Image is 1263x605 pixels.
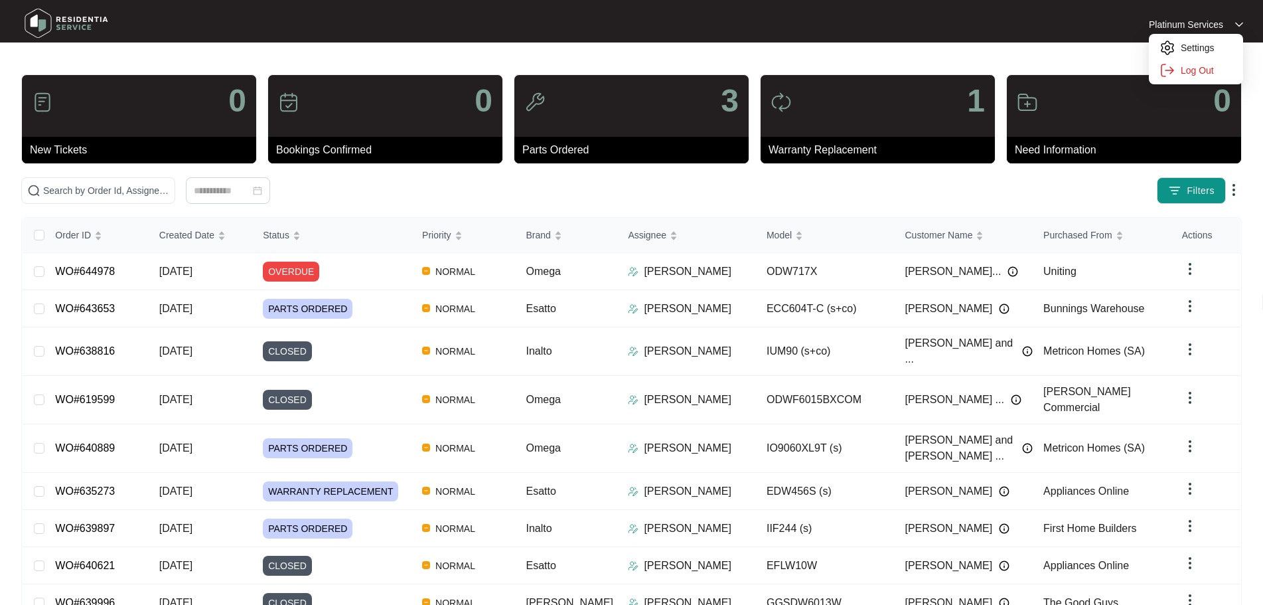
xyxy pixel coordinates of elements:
span: [PERSON_NAME] Commercial [1043,386,1131,413]
img: Vercel Logo [422,347,430,355]
span: Esatto [526,485,556,497]
p: [PERSON_NAME] [644,264,731,280]
span: Metricon Homes (SA) [1043,442,1145,454]
span: [PERSON_NAME] and ... [905,335,1016,367]
img: dropdown arrow [1182,555,1198,571]
span: Omega [526,442,560,454]
a: WO#619599 [55,394,115,405]
img: dropdown arrow [1182,298,1198,314]
span: [PERSON_NAME] [905,301,993,317]
img: Info icon [999,561,1009,571]
img: Info icon [1011,394,1021,405]
img: Assigner Icon [628,346,638,357]
span: Status [263,228,289,242]
span: Inalto [526,523,552,534]
p: Warranty Replacement [769,142,995,158]
p: Log Out [1181,64,1232,77]
p: Parts Ordered [522,142,749,158]
span: Created Date [159,228,214,242]
a: WO#640889 [55,442,115,454]
img: Vercel Logo [422,304,430,312]
img: Assigner Icon [628,303,638,314]
span: Purchased From [1043,228,1112,242]
span: Appliances Online [1043,485,1129,497]
img: Assigner Icon [628,486,638,497]
span: [DATE] [159,442,192,454]
td: EFLW10W [756,547,895,584]
span: Brand [526,228,550,242]
img: dropdown arrow [1182,438,1198,454]
img: icon [278,92,299,113]
img: Info icon [1022,346,1033,357]
img: filter icon [1168,184,1181,197]
span: NORMAL [430,343,481,359]
th: Actions [1171,218,1240,253]
span: [DATE] [159,303,192,314]
img: Vercel Logo [422,395,430,403]
th: Order ID [44,218,148,253]
img: icon [1017,92,1038,113]
span: Uniting [1043,266,1077,277]
a: WO#643653 [55,303,115,314]
input: Search by Order Id, Assignee Name, Customer Name, Brand and Model [43,183,169,198]
span: Assignee [628,228,666,242]
span: Bunnings Warehouse [1043,303,1144,314]
span: [PERSON_NAME] [905,521,993,537]
span: NORMAL [430,558,481,574]
span: CLOSED [263,341,312,361]
span: Metricon Homes (SA) [1043,345,1145,357]
p: New Tickets [30,142,256,158]
img: residentia service logo [20,3,113,43]
span: Order ID [55,228,91,242]
th: Assignee [617,218,756,253]
img: Assigner Icon [628,394,638,405]
img: settings icon [1159,40,1175,56]
img: Info icon [999,303,1009,314]
span: [DATE] [159,485,192,497]
span: [PERSON_NAME] and [PERSON_NAME] ... [905,432,1016,464]
span: Priority [422,228,451,242]
span: [PERSON_NAME] [905,483,993,499]
img: icon [32,92,53,113]
span: CLOSED [263,390,312,410]
p: Need Information [1015,142,1241,158]
a: WO#635273 [55,485,115,497]
span: Inalto [526,345,552,357]
p: 0 [1213,85,1231,117]
button: filter iconFilters [1157,177,1226,204]
img: search-icon [27,184,40,197]
span: Esatto [526,303,556,314]
img: Info icon [999,523,1009,534]
p: [PERSON_NAME] [644,392,731,408]
td: IUM90 (s+co) [756,327,895,376]
span: NORMAL [430,392,481,408]
p: Settings [1181,41,1232,54]
th: Created Date [149,218,252,253]
span: Filters [1187,184,1215,198]
img: Vercel Logo [422,561,430,569]
span: PARTS ORDERED [263,299,352,319]
th: Model [756,218,895,253]
img: dropdown arrow [1235,21,1243,28]
img: dropdown arrow [1226,182,1242,198]
span: Omega [526,394,560,405]
span: Omega [526,266,560,277]
span: Model [767,228,792,242]
span: CLOSED [263,556,312,576]
td: ODWF6015BXCOM [756,376,895,424]
p: [PERSON_NAME] [644,440,731,456]
th: Priority [411,218,515,253]
p: Platinum Services [1149,18,1223,31]
span: [PERSON_NAME]... [905,264,1002,280]
span: [PERSON_NAME] ... [905,392,1004,408]
th: Purchased From [1033,218,1171,253]
img: Info icon [999,486,1009,497]
span: First Home Builders [1043,523,1136,534]
p: [PERSON_NAME] [644,521,731,537]
span: OVERDUE [263,262,319,282]
img: dropdown arrow [1182,341,1198,357]
img: Assigner Icon [628,561,638,571]
th: Brand [515,218,617,253]
p: [PERSON_NAME] [644,558,731,574]
img: Assigner Icon [628,523,638,534]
